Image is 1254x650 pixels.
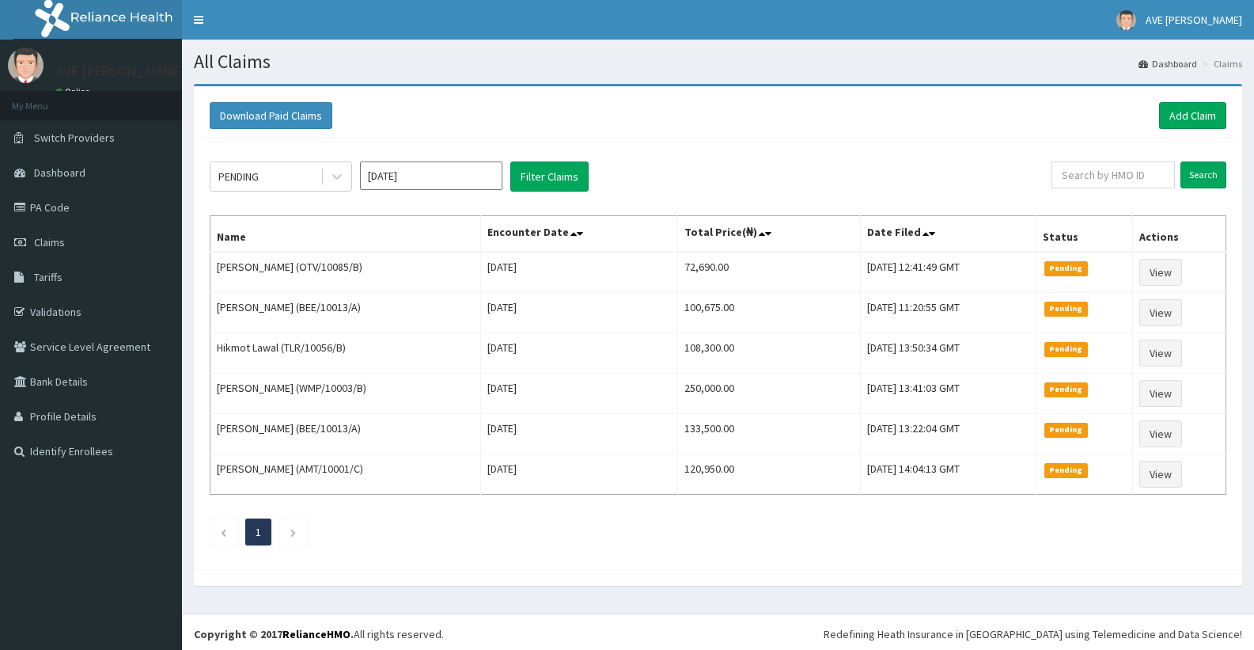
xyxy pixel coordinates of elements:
td: [DATE] 13:50:34 GMT [860,333,1036,374]
th: Actions [1133,216,1226,253]
a: Online [55,86,93,97]
span: Pending [1044,382,1088,397]
span: AVE [PERSON_NAME] [1146,13,1242,27]
span: Pending [1044,302,1088,316]
strong: Copyright © 2017 . [194,627,354,641]
span: Pending [1044,342,1088,356]
div: PENDING [218,169,259,184]
td: [DATE] [480,454,677,495]
td: [DATE] [480,293,677,333]
td: [DATE] [480,374,677,414]
li: Claims [1199,57,1242,70]
td: [DATE] 13:41:03 GMT [860,374,1036,414]
a: View [1139,299,1182,326]
td: [PERSON_NAME] (OTV/10085/B) [210,252,481,293]
td: [PERSON_NAME] (BEE/10013/A) [210,293,481,333]
td: [DATE] [480,414,677,454]
td: 120,950.00 [677,454,860,495]
a: View [1139,420,1182,447]
td: 133,500.00 [677,414,860,454]
th: Encounter Date [480,216,677,253]
td: [DATE] 14:04:13 GMT [860,454,1036,495]
td: [DATE] [480,333,677,374]
span: Pending [1044,423,1088,437]
a: Page 1 is your current page [256,525,261,539]
td: [PERSON_NAME] (BEE/10013/A) [210,414,481,454]
input: Search [1180,162,1226,188]
td: [PERSON_NAME] (WMP/10003/B) [210,374,481,414]
a: View [1139,259,1182,286]
div: Redefining Heath Insurance in [GEOGRAPHIC_DATA] using Telemedicine and Data Science! [824,626,1242,642]
button: Download Paid Claims [210,102,332,129]
a: Previous page [220,525,227,539]
td: [PERSON_NAME] (AMT/10001/C) [210,454,481,495]
a: View [1139,461,1182,488]
h1: All Claims [194,51,1242,72]
a: RelianceHMO [282,627,350,641]
a: Add Claim [1159,102,1226,129]
input: Select Month and Year [360,162,502,190]
span: Dashboard [34,165,85,180]
span: Pending [1044,261,1088,276]
td: [DATE] 13:22:04 GMT [860,414,1036,454]
th: Date Filed [860,216,1036,253]
td: 100,675.00 [677,293,860,333]
span: Pending [1044,463,1088,477]
th: Status [1036,216,1132,253]
a: View [1139,340,1182,367]
td: 250,000.00 [677,374,860,414]
a: View [1139,380,1182,407]
td: [DATE] 11:20:55 GMT [860,293,1036,333]
button: Filter Claims [510,162,589,192]
th: Total Price(₦) [677,216,860,253]
a: Next page [290,525,297,539]
input: Search by HMO ID [1051,162,1175,188]
th: Name [210,216,481,253]
td: [DATE] [480,252,677,293]
span: Claims [34,235,65,249]
td: 72,690.00 [677,252,860,293]
span: Tariffs [34,270,63,284]
td: Hikmot Lawal (TLR/10056/B) [210,333,481,374]
img: User Image [1116,10,1136,30]
td: 108,300.00 [677,333,860,374]
span: Switch Providers [34,131,115,145]
td: [DATE] 12:41:49 GMT [860,252,1036,293]
p: AVE [PERSON_NAME] [55,64,185,78]
img: User Image [8,48,44,83]
a: Dashboard [1138,57,1197,70]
